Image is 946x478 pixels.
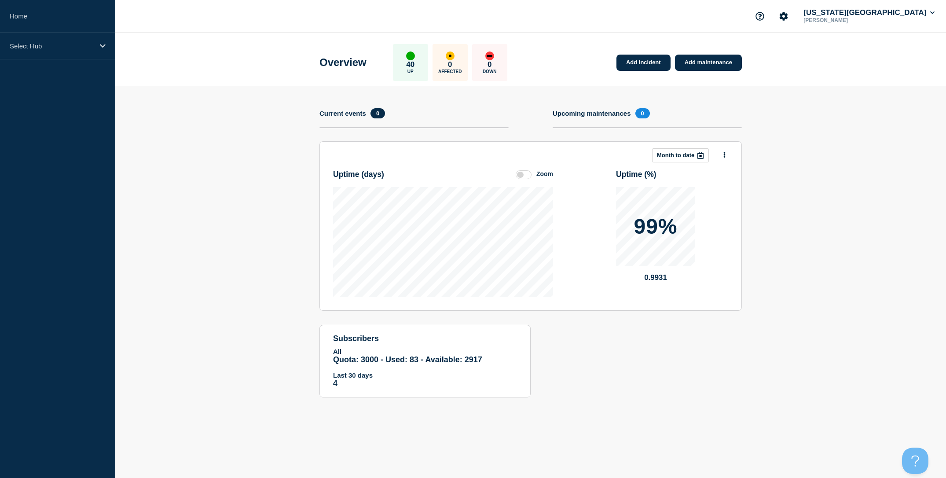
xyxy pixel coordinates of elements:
[616,170,656,179] h3: Uptime ( % )
[536,170,553,177] div: Zoom
[634,216,677,237] p: 99%
[438,69,462,74] p: Affected
[319,56,367,69] h1: Overview
[406,51,415,60] div: up
[485,51,494,60] div: down
[488,60,491,69] p: 0
[407,69,414,74] p: Up
[10,42,94,50] p: Select Hub
[333,379,517,388] p: 4
[675,55,742,71] a: Add maintenance
[333,170,384,179] h3: Uptime ( days )
[319,110,366,117] h4: Current events
[406,60,414,69] p: 40
[652,148,709,162] button: Month to date
[635,108,650,118] span: 0
[333,334,517,343] h4: subscribers
[333,371,517,379] p: Last 30 days
[902,448,928,474] iframe: Help Scout Beacon - Open
[657,152,694,158] p: Month to date
[483,69,497,74] p: Down
[448,60,452,69] p: 0
[802,17,893,23] p: [PERSON_NAME]
[553,110,631,117] h4: Upcoming maintenances
[616,273,695,282] p: 0.9931
[446,51,455,60] div: affected
[333,355,482,364] span: Quota: 3000 - Used: 83 - Available: 2917
[616,55,671,71] a: Add incident
[333,348,517,355] p: All
[370,108,385,118] span: 0
[774,7,793,26] button: Account settings
[751,7,769,26] button: Support
[802,8,936,17] button: [US_STATE][GEOGRAPHIC_DATA]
